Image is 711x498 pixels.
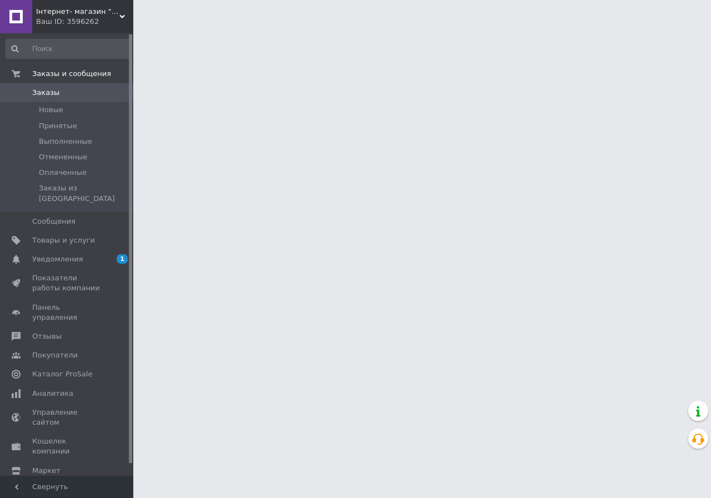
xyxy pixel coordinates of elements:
span: Отзывы [32,331,62,341]
span: Принятые [39,121,77,131]
span: Отмененные [39,152,87,162]
span: Новые [39,105,63,115]
span: Сообщения [32,217,76,227]
span: Маркет [32,466,61,476]
span: Заказы из [GEOGRAPHIC_DATA] [39,183,130,203]
span: Покупатели [32,350,78,360]
div: Ваш ID: 3596262 [36,17,133,27]
span: Кошелек компании [32,436,103,456]
span: Товары и услуги [32,235,95,245]
span: Панель управления [32,303,103,323]
span: Аналитика [32,389,73,399]
span: 1 [117,254,128,264]
span: Показатели работы компании [32,273,103,293]
span: Заказы [32,88,59,98]
span: Каталог ProSale [32,369,92,379]
span: Выполненные [39,137,92,147]
span: Оплаченные [39,168,87,178]
span: Інтернет- магазин " Товари в Дім" [36,7,119,17]
span: Уведомления [32,254,83,264]
input: Поиск [6,39,131,59]
span: Заказы и сообщения [32,69,111,79]
span: Управление сайтом [32,408,103,427]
